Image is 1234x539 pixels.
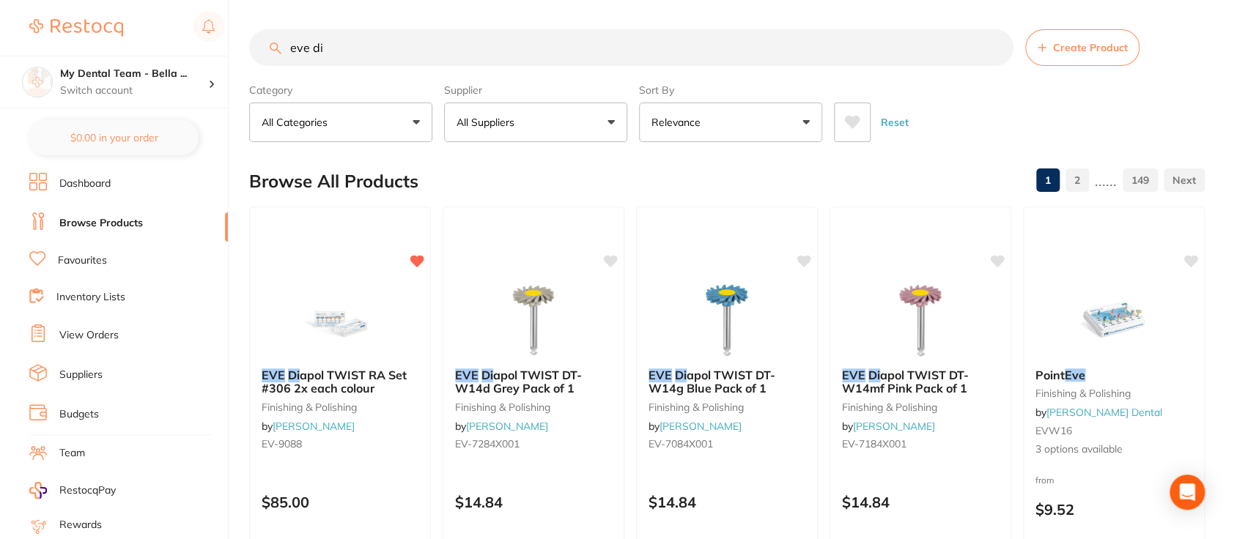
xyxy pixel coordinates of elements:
img: Point Eve [1066,283,1161,357]
em: Eve [1065,368,1085,382]
span: apol TWIST DT-W14g Blue Pack of 1 [649,368,775,395]
span: apol TWIST DT-W14d Grey Pack of 1 [455,368,582,395]
button: $0.00 in your order [29,120,199,155]
em: Di [288,368,300,382]
b: EVE Diapol TWIST DT-W14d Grey Pack of 1 [455,368,612,395]
img: My Dental Team - Bella Vista [23,67,52,97]
img: EVE Diapol TWIST DT-W14g Blue Pack of 1 [679,283,775,357]
input: Search Products [249,29,1013,66]
span: EV-7084X001 [649,437,713,450]
span: EV-9088 [262,437,302,450]
img: RestocqPay [29,482,47,499]
h2: Browse All Products [249,171,418,192]
p: $14.84 [649,494,805,510]
a: Suppliers [59,368,103,382]
a: Inventory Lists [56,290,125,305]
small: finishing & polishing [842,401,999,413]
em: Di [868,368,880,382]
span: by [262,420,355,433]
button: Create Product [1025,29,1139,66]
label: Category [249,83,432,97]
span: apol TWIST DT-W14mf Pink Pack of 1 [842,368,969,395]
span: from [1035,475,1054,486]
p: Switch account [60,83,208,98]
b: EVE Diapol TWIST RA Set #306 2x each colour [262,368,418,395]
a: Favourites [58,253,107,268]
span: EVW16 [1035,424,1072,437]
a: 1 [1036,166,1060,195]
a: Dashboard [59,176,111,191]
p: ...... [1095,172,1117,189]
a: 149 [1123,166,1158,195]
p: $9.52 [1035,501,1192,518]
span: RestocqPay [59,483,116,498]
em: Di [481,368,493,382]
small: finishing & polishing [262,401,418,413]
a: [PERSON_NAME] [660,420,742,433]
button: Reset [876,103,913,142]
a: Budgets [59,407,99,422]
span: by [842,420,935,433]
a: Team [59,446,85,461]
em: Di [675,368,687,382]
span: EV-7184X001 [842,437,906,450]
small: finishing & polishing [649,401,805,413]
span: by [649,420,742,433]
span: Create Product [1052,42,1127,53]
span: by [1035,406,1162,419]
h4: My Dental Team - Bella Vista [60,67,208,81]
p: $14.84 [455,494,612,510]
p: Relevance [651,115,706,130]
p: All Categories [262,115,333,130]
button: All Suppliers [444,103,627,142]
span: Point [1035,368,1065,382]
a: [PERSON_NAME] [853,420,935,433]
a: Restocq Logo [29,11,123,45]
button: Relevance [639,103,822,142]
label: Sort By [639,83,822,97]
b: EVE Diapol TWIST DT-W14mf Pink Pack of 1 [842,368,999,395]
a: [PERSON_NAME] [466,420,548,433]
img: EVE Diapol TWIST DT-W14d Grey Pack of 1 [486,283,581,357]
small: finishing & polishing [455,401,612,413]
span: EV-7284X001 [455,437,520,450]
p: $85.00 [262,494,418,510]
span: 3 options available [1035,442,1192,457]
a: [PERSON_NAME] Dental [1046,406,1162,419]
span: by [455,420,548,433]
em: EVE [842,368,865,382]
b: EVE Diapol TWIST DT-W14g Blue Pack of 1 [649,368,805,395]
a: 2 [1065,166,1089,195]
p: All Suppliers [457,115,520,130]
a: View Orders [59,328,119,343]
div: Open Intercom Messenger [1170,475,1205,510]
img: EVE Diapol TWIST DT-W14mf Pink Pack of 1 [873,283,968,357]
img: Restocq Logo [29,19,123,37]
small: finishing & polishing [1035,387,1192,399]
a: RestocqPay [29,482,116,499]
p: $14.84 [842,494,999,510]
em: EVE [649,368,672,382]
span: apol TWIST RA Set #306 2x each colour [262,368,407,395]
b: Point Eve [1035,368,1192,382]
a: [PERSON_NAME] [273,420,355,433]
img: EVE Diapol TWIST RA Set #306 2x each colour [292,283,388,357]
a: Rewards [59,518,102,532]
em: EVE [455,368,479,382]
label: Supplier [444,83,627,97]
em: EVE [262,368,285,382]
a: Browse Products [59,216,143,231]
button: All Categories [249,103,432,142]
